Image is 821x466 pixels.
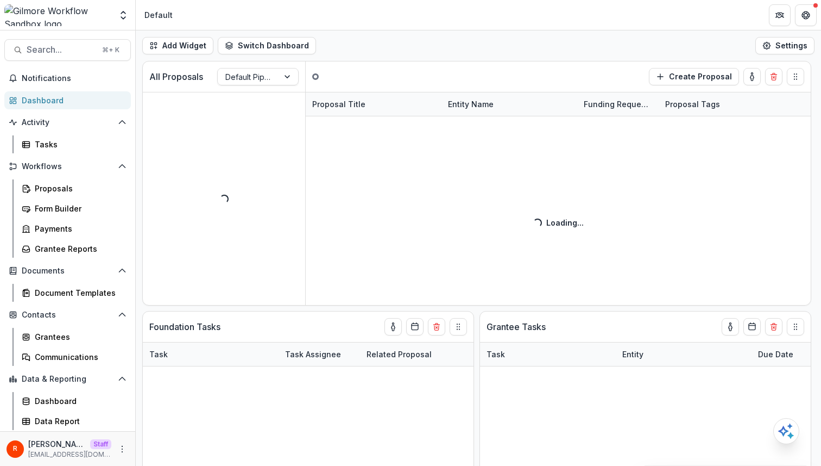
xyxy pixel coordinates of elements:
[22,118,113,127] span: Activity
[17,348,131,366] a: Communications
[787,68,804,85] button: Drag
[35,395,122,407] div: Dashboard
[218,37,316,54] button: Switch Dashboard
[17,179,131,197] a: Proposals
[90,439,111,449] p: Staff
[17,240,131,258] a: Grantee Reports
[755,37,814,54] button: Settings
[28,438,86,450] p: [PERSON_NAME]
[35,287,122,299] div: Document Templates
[4,114,131,131] button: Open Activity
[487,320,546,333] p: Grantee Tasks
[116,4,131,26] button: Open entity switcher
[35,415,122,427] div: Data Report
[743,318,761,335] button: Calendar
[406,318,424,335] button: Calendar
[428,318,445,335] button: Delete card
[22,95,122,106] div: Dashboard
[27,45,96,55] span: Search...
[4,262,131,279] button: Open Documents
[765,68,782,85] button: Delete card
[35,331,122,343] div: Grantees
[22,74,127,83] span: Notifications
[22,375,113,384] span: Data & Reporting
[17,200,131,218] a: Form Builder
[35,203,122,214] div: Form Builder
[13,445,17,452] div: Raj
[769,4,791,26] button: Partners
[384,318,402,335] button: toggle-assigned-to-me
[795,4,817,26] button: Get Help
[140,7,177,23] nav: breadcrumb
[17,328,131,346] a: Grantees
[35,183,122,194] div: Proposals
[743,68,761,85] button: toggle-assigned-to-me
[17,392,131,410] a: Dashboard
[4,370,131,388] button: Open Data & Reporting
[4,158,131,175] button: Open Workflows
[35,243,122,254] div: Grantee Reports
[100,44,122,56] div: ⌘ + K
[116,443,129,456] button: More
[17,284,131,302] a: Document Templates
[722,318,739,335] button: toggle-assigned-to-me
[144,9,173,21] div: Default
[4,70,131,87] button: Notifications
[22,310,113,320] span: Contacts
[17,135,131,153] a: Tasks
[4,39,131,61] button: Search...
[35,223,122,234] div: Payments
[17,220,131,238] a: Payments
[773,418,799,444] button: Open AI Assistant
[22,266,113,276] span: Documents
[450,318,467,335] button: Drag
[4,306,131,324] button: Open Contacts
[4,4,111,26] img: Gilmore Workflow Sandbox logo
[28,450,111,459] p: [EMAIL_ADDRESS][DOMAIN_NAME]
[35,351,122,363] div: Communications
[649,68,739,85] button: Create Proposal
[35,139,122,150] div: Tasks
[17,412,131,430] a: Data Report
[142,37,213,54] button: Add Widget
[4,91,131,109] a: Dashboard
[149,70,203,83] p: All Proposals
[22,162,113,171] span: Workflows
[787,318,804,335] button: Drag
[149,320,220,333] p: Foundation Tasks
[765,318,782,335] button: Delete card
